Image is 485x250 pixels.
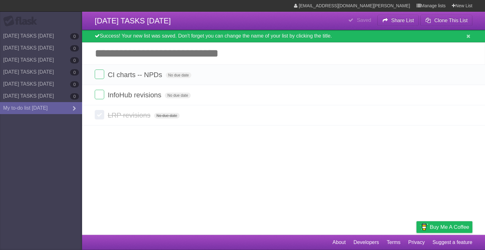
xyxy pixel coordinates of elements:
[70,45,79,52] b: 0
[166,72,191,78] span: No due date
[3,15,41,27] div: Flask
[70,33,79,40] b: 0
[408,236,425,248] a: Privacy
[434,18,468,23] b: Clone This List
[95,16,171,25] span: [DATE] TASKS [DATE]
[387,236,401,248] a: Terms
[391,18,414,23] b: Share List
[82,30,485,42] div: Success! Your new list was saved. Don't forget you can change the name of your list by clicking t...
[165,93,190,98] span: No due date
[433,236,472,248] a: Suggest a feature
[70,57,79,64] b: 0
[416,221,472,233] a: Buy me a coffee
[95,90,104,99] label: Done
[70,69,79,76] b: 0
[353,236,379,248] a: Developers
[332,236,346,248] a: About
[70,81,79,88] b: 0
[95,110,104,119] label: Done
[430,222,469,233] span: Buy me a coffee
[108,91,163,99] span: InfoHub revisions
[420,15,472,26] button: Clone This List
[357,17,371,23] b: Saved
[95,70,104,79] label: Done
[108,111,152,119] span: LRP revisions
[70,93,79,100] b: 0
[108,71,164,79] span: CI charts -- NPDs
[154,113,180,119] span: No due date
[420,222,428,232] img: Buy me a coffee
[377,15,419,26] button: Share List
